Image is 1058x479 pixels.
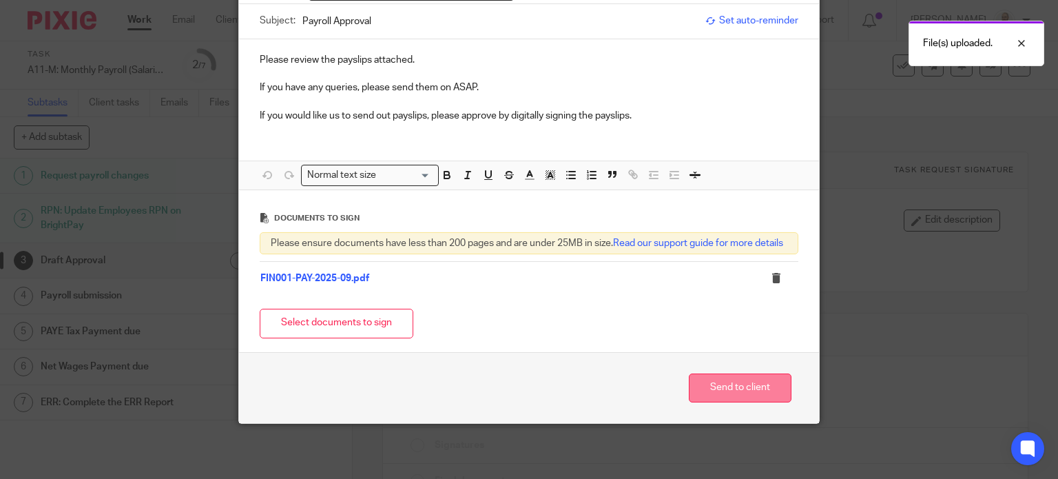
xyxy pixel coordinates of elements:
[260,309,413,338] button: Select documents to sign
[260,232,799,254] div: Please ensure documents have less than 200 pages and are under 25MB in size.
[301,165,439,186] div: Search for option
[923,37,993,50] p: File(s) uploaded.
[260,109,799,123] p: If you would like us to send out payslips, please approve by digitally signing the payslips.
[613,238,783,248] a: Read our support guide for more details
[274,214,360,222] span: Documents to sign
[381,168,431,183] input: Search for option
[689,374,791,403] button: Send to client
[304,168,380,183] span: Normal text size
[260,274,369,283] a: FIN001-PAY-2025-09.pdf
